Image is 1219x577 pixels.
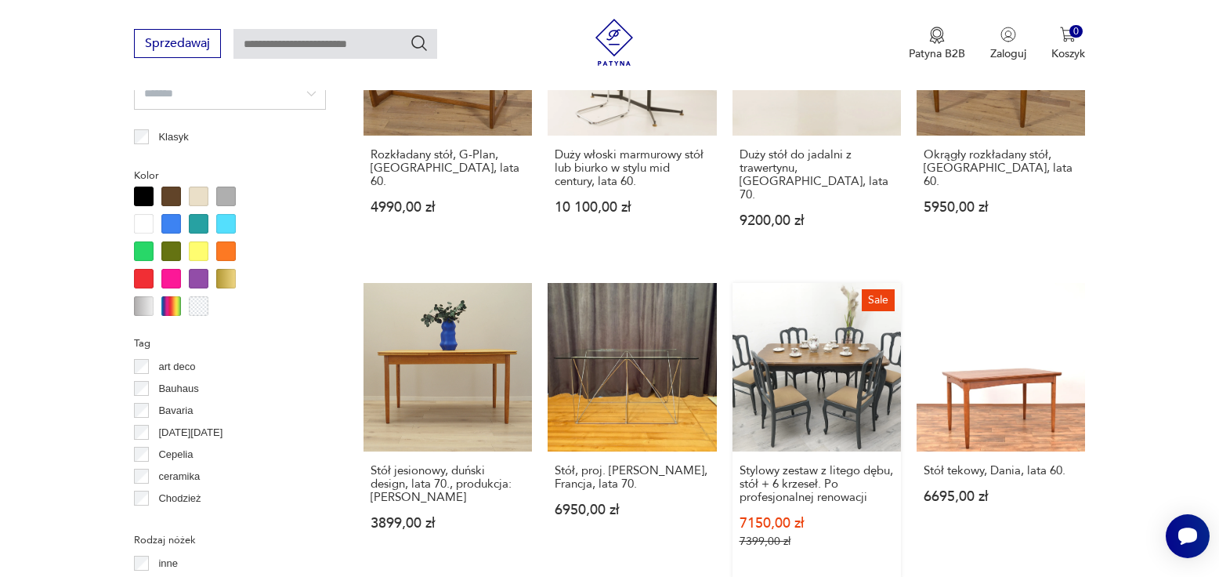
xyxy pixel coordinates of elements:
[158,424,222,441] p: [DATE][DATE]
[909,27,965,61] a: Ikona medaluPatyna B2B
[158,512,197,529] p: Ćmielów
[134,335,326,352] p: Tag
[1069,25,1083,38] div: 0
[158,358,195,376] p: art deco
[555,464,709,491] h3: Stół, proj. [PERSON_NAME], Francja, lata 70.
[555,148,709,188] h3: Duży włoski marmurowy stół lub biurko w stylu mid century, lata 60.
[740,517,894,530] p: 7150,00 zł
[1051,27,1085,61] button: 0Koszyk
[158,446,193,463] p: Cepelia
[134,29,221,58] button: Sprzedawaj
[740,535,894,548] p: 7399,00 zł
[740,214,894,227] p: 9200,00 zł
[371,148,525,188] h3: Rozkładany stół, G-Plan, [GEOGRAPHIC_DATA], lata 60.
[555,201,709,214] p: 10 100,00 zł
[740,464,894,504] h3: Stylowy zestaw z litego dębu, stół + 6 krzeseł. Po profesjonalnej renowacji
[158,555,178,572] p: inne
[371,517,525,530] p: 3899,00 zł
[158,129,188,146] p: Klasyk
[1000,27,1016,42] img: Ikonka użytkownika
[158,380,198,397] p: Bauhaus
[134,167,326,184] p: Kolor
[134,532,326,549] p: Rodzaj nóżek
[591,19,638,66] img: Patyna - sklep z meblami i dekoracjami vintage
[371,464,525,504] h3: Stół jesionowy, duński design, lata 70., produkcja: [PERSON_NAME]
[929,27,945,44] img: Ikona medalu
[371,201,525,214] p: 4990,00 zł
[990,27,1026,61] button: Zaloguj
[924,148,1078,188] h3: Okrągły rozkładany stół, [GEOGRAPHIC_DATA], lata 60.
[158,468,200,485] p: ceramika
[158,490,201,507] p: Chodzież
[1051,46,1085,61] p: Koszyk
[990,46,1026,61] p: Zaloguj
[924,490,1078,503] p: 6695,00 zł
[1060,27,1076,42] img: Ikona koszyka
[555,503,709,517] p: 6950,00 zł
[909,46,965,61] p: Patyna B2B
[924,201,1078,214] p: 5950,00 zł
[134,39,221,50] a: Sprzedawaj
[740,148,894,201] h3: Duży stół do jadalni z trawertynu, [GEOGRAPHIC_DATA], lata 70.
[1166,514,1210,558] iframe: Smartsupp widget button
[909,27,965,61] button: Patyna B2B
[924,464,1078,477] h3: Stół tekowy, Dania, lata 60.
[158,402,193,419] p: Bavaria
[410,34,429,53] button: Szukaj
